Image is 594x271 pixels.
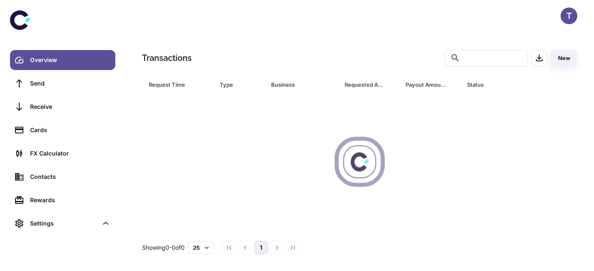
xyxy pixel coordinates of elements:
[561,8,577,24] button: T
[149,79,199,90] div: Request Time
[10,120,115,140] a: Cards
[30,196,110,205] div: Rewards
[220,79,250,90] div: Type
[467,79,543,90] span: Status
[406,79,457,90] span: Payout Amount
[221,241,301,254] nav: pagination navigation
[254,241,268,254] button: page 1
[10,73,115,93] a: Send
[30,149,110,158] div: FX Calculator
[142,243,185,252] p: Showing 0-0 of 0
[220,79,261,90] span: Type
[30,172,110,181] div: Contacts
[10,167,115,187] a: Contacts
[142,52,192,64] h1: Transactions
[30,125,110,135] div: Cards
[10,97,115,117] a: Receive
[10,190,115,210] a: Rewards
[345,79,396,90] span: Requested Amount
[10,213,115,233] div: Settings
[30,79,110,88] div: Send
[30,55,110,65] div: Overview
[149,79,210,90] span: Request Time
[188,241,215,254] button: 25
[10,50,115,70] a: Overview
[406,79,446,90] div: Payout Amount
[30,102,110,111] div: Receive
[467,79,532,90] div: Status
[551,50,577,66] button: New
[345,79,385,90] div: Requested Amount
[10,143,115,163] a: FX Calculator
[30,219,98,228] div: Settings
